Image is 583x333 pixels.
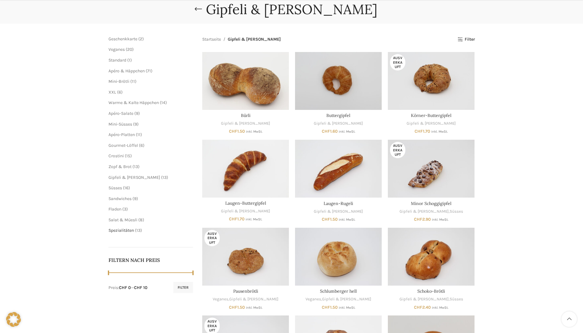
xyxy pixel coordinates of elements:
span: 2 [140,36,142,42]
span: CHF [415,129,423,134]
a: Apéro-Salate [108,111,133,116]
a: Zopf & Brot [108,164,132,169]
a: Standard [108,58,126,63]
small: inkl. MwSt. [339,218,355,222]
a: Pausenbrötli [202,228,289,286]
a: Salat & Müesli [108,217,137,223]
div: , [388,296,475,302]
bdi: 1.50 [229,129,245,134]
span: Ausverkauft [390,142,405,158]
span: Warme & Kalte Häppchen [108,100,159,105]
a: Gipfeli & [PERSON_NAME] [314,121,363,126]
small: inkl. MwSt. [339,306,355,310]
a: Filter [458,37,475,42]
div: , [202,296,289,302]
div: , [388,209,475,215]
span: 20 [127,47,132,52]
span: CHF [322,217,330,222]
a: Veganes [108,47,125,52]
span: 1 [129,58,130,63]
span: 11 [137,132,140,137]
button: Filter [173,282,193,293]
span: CHF [229,129,237,134]
bdi: 1.70 [415,129,430,134]
a: Crostini [108,153,124,158]
span: 13 [136,228,140,233]
a: Schoko-Brötli [388,228,475,286]
span: Ausverkauft [204,230,220,246]
span: 6 [140,143,143,148]
small: inkl. MwSt. [339,130,355,134]
a: Geschenkkarte [108,36,137,42]
span: Ausverkauft [390,54,405,70]
a: Pausenbrötli [233,288,258,294]
span: 14 [161,100,165,105]
a: Süsses [450,209,463,215]
h1: Gipfeli & [PERSON_NAME] [206,1,377,18]
a: XXL [108,90,116,95]
small: inkl. MwSt. [432,306,448,310]
a: Gipfeli & [PERSON_NAME] [407,121,456,126]
a: Süsses [108,185,122,191]
a: Apéro-Platten [108,132,135,137]
small: inkl. MwSt. [432,218,448,222]
a: Mini-Brötli [108,79,129,84]
bdi: 2.90 [414,217,431,222]
a: Gipfeli & [PERSON_NAME] [400,209,449,215]
span: 13 [134,164,138,169]
a: Gourmet-Löffel [108,143,138,148]
a: Fladen [108,207,121,212]
span: 15 [126,153,130,158]
span: 3 [124,207,126,212]
a: Apéro & Häppchen [108,68,145,74]
div: , [295,296,382,302]
span: CHF [322,129,330,134]
span: Mini-Süsses [108,122,132,127]
span: CHF 10 [134,285,148,290]
span: CHF [414,217,422,222]
a: Gipfeli & [PERSON_NAME] [314,209,363,215]
bdi: 1.50 [322,305,338,310]
bdi: 1.50 [322,217,338,222]
span: 71 [147,68,151,74]
a: Gipfeli & [PERSON_NAME] [229,296,278,302]
span: CHF [229,216,237,222]
a: Schlumberger hell [320,288,357,294]
a: Minor Schoggigipfel [411,201,451,206]
a: Laugen-Buttergipfel [202,140,289,198]
a: Süsses [450,296,463,302]
span: CHF 0 [119,285,131,290]
span: Gipfeli & [PERSON_NAME] [228,36,281,43]
span: 8 [140,217,143,223]
span: CHF [414,305,422,310]
a: Buttergipfel [295,52,382,110]
div: Preis: — [108,285,148,291]
a: Gipfeli & [PERSON_NAME] [400,296,449,302]
small: inkl. MwSt. [431,130,448,134]
bdi: 1.60 [322,129,338,134]
a: Bürli [202,52,289,110]
a: Spezialitäten [108,228,134,233]
a: Scroll to top button [561,311,577,327]
small: inkl. MwSt. [246,306,262,310]
a: Schoko-Brötli [417,288,445,294]
a: Sandwiches [108,196,132,201]
a: Veganes [213,296,228,302]
h5: Filtern nach Preis [108,257,193,263]
a: Bürli [241,113,250,118]
span: Gipfeli & [PERSON_NAME] [108,175,160,180]
a: Buttergipfel [326,113,350,118]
